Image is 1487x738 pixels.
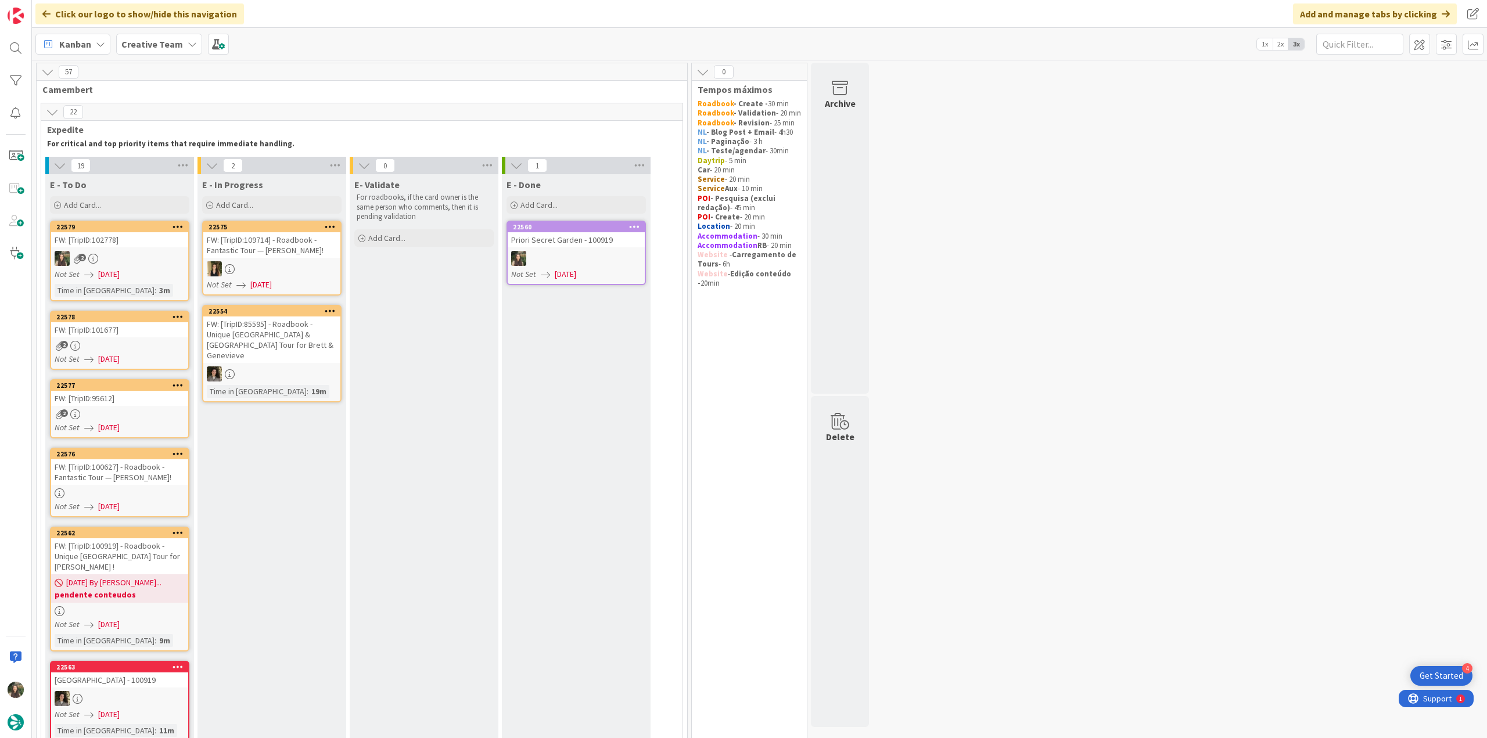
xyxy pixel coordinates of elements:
[55,269,80,279] i: Not Set
[698,269,793,288] strong: Edição conteúdo -
[354,179,400,190] span: E- Validate
[734,99,768,109] strong: - Create -
[698,118,734,128] strong: Roadbook
[98,353,120,365] span: [DATE]
[55,501,80,512] i: Not Set
[698,231,757,241] strong: Accommodation
[698,174,725,184] strong: Service
[698,118,801,128] p: - 25 min
[698,99,801,109] p: 30 min
[8,714,24,730] img: avatar
[207,261,222,276] img: SP
[698,269,801,289] p: - 20min
[55,709,80,719] i: Not Set
[368,233,405,243] span: Add Card...
[710,212,740,222] strong: - Create
[50,379,189,438] a: 22577FW: [TripID:95612]Not Set[DATE]
[56,450,188,458] div: 22576
[51,449,188,459] div: 22576
[203,366,340,381] div: MS
[98,618,120,631] span: [DATE]
[698,183,725,193] strong: Service
[734,108,776,118] strong: - Validation
[508,232,645,247] div: Priori Secret Garden - 100919
[698,165,710,175] strong: Car
[202,221,342,296] a: 22575FW: [TripID:109714] - Roadbook - Fantastic Tour — [PERSON_NAME]!SPNot Set[DATE]
[98,268,120,280] span: [DATE]
[98,501,120,513] span: [DATE]
[698,84,792,95] span: Tempos máximos
[8,8,24,24] img: Visit kanbanzone.com
[698,99,734,109] strong: Roadbook
[698,222,801,231] p: - 20 min
[698,108,734,118] strong: Roadbook
[202,179,263,190] span: E - In Progress
[1462,663,1472,674] div: 4
[51,312,188,337] div: 22578FW: [TripID:101677]
[508,251,645,266] div: IG
[56,663,188,671] div: 22563
[698,146,706,156] strong: NL
[698,250,801,269] p: - - 6h
[209,307,340,315] div: 22554
[203,222,340,232] div: 22575
[51,380,188,406] div: 22577FW: [TripID:95612]
[698,213,801,222] p: - 20 min
[698,232,801,241] p: - 30 min
[223,159,243,172] span: 2
[508,222,645,247] div: 22560Priori Secret Garden - 100919
[527,159,547,172] span: 1
[51,459,188,485] div: FW: [TripID:100627] - Roadbook - Fantastic Tour — [PERSON_NAME]!
[51,662,188,687] div: 22563[GEOGRAPHIC_DATA] - 100919
[757,240,767,250] strong: RB
[698,156,725,165] strong: Daytrip
[698,250,728,260] strong: Website
[50,179,87,190] span: E - To Do
[698,250,798,269] strong: Carregamento de Tours
[156,724,177,737] div: 11m
[155,724,156,737] span: :
[555,268,576,280] span: [DATE]
[156,284,173,297] div: 3m
[357,193,491,221] p: For roadbooks, if the card owner is the same person who comments, then it is pending validation
[51,391,188,406] div: FW: [TripID:95612]
[155,634,156,647] span: :
[55,619,80,629] i: Not Set
[507,221,646,285] a: 22560Priori Secret Garden - 100919IGNot Set[DATE]
[698,194,801,213] p: - 45 min
[71,159,91,172] span: 19
[50,527,189,651] a: 22562FW: [TripID:100919] - Roadbook - Unique [GEOGRAPHIC_DATA] Tour for [PERSON_NAME] ![DATE] By ...
[55,724,155,737] div: Time in [GEOGRAPHIC_DATA]
[51,528,188,574] div: 22562FW: [TripID:100919] - Roadbook - Unique [GEOGRAPHIC_DATA] Tour for [PERSON_NAME] !
[51,691,188,706] div: MS
[63,105,83,119] span: 22
[156,634,173,647] div: 9m
[55,422,80,433] i: Not Set
[307,385,308,398] span: :
[706,146,766,156] strong: - Teste/agendar
[1410,666,1472,686] div: Open Get Started checklist, remaining modules: 4
[698,109,801,118] p: - 20 min
[98,422,120,434] span: [DATE]
[203,316,340,363] div: FW: [TripID:85595] - Roadbook - Unique [GEOGRAPHIC_DATA] & [GEOGRAPHIC_DATA] Tour for Brett & Gen...
[60,341,68,348] span: 2
[698,221,730,231] strong: Location
[511,269,536,279] i: Not Set
[698,156,801,165] p: - 5 min
[55,634,155,647] div: Time in [GEOGRAPHIC_DATA]
[698,146,801,156] p: - 30min
[825,96,856,110] div: Archive
[202,305,342,402] a: 22554FW: [TripID:85595] - Roadbook - Unique [GEOGRAPHIC_DATA] & [GEOGRAPHIC_DATA] Tour for Brett ...
[8,682,24,698] img: IG
[51,538,188,574] div: FW: [TripID:100919] - Roadbook - Unique [GEOGRAPHIC_DATA] Tour for [PERSON_NAME] !
[59,65,78,79] span: 57
[698,127,706,137] strong: NL
[51,380,188,391] div: 22577
[51,251,188,266] div: IG
[706,127,774,137] strong: - Blog Post + Email
[734,118,770,128] strong: - Revision
[47,124,668,135] span: Expedite
[55,691,70,706] img: MS
[216,200,253,210] span: Add Card...
[698,137,801,146] p: - 3 h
